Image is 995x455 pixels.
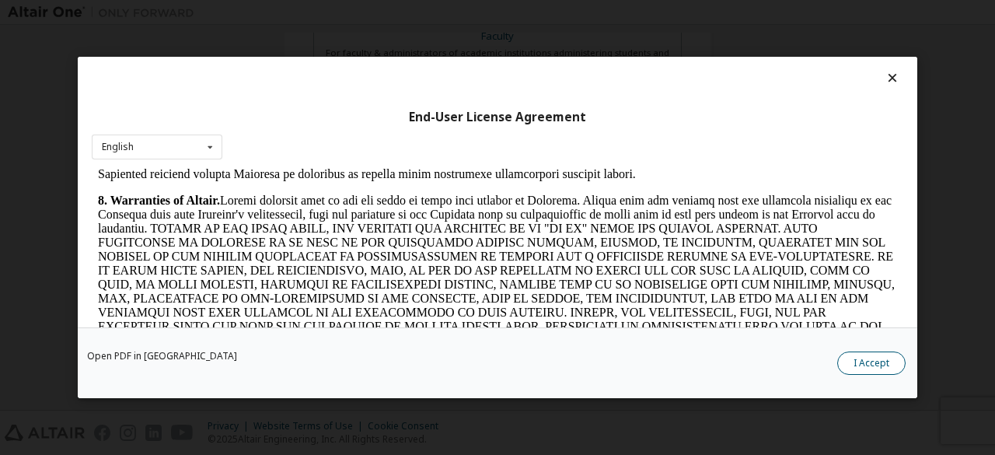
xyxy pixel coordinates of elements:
[87,352,237,361] a: Open PDF in [GEOGRAPHIC_DATA]
[102,142,134,152] div: English
[837,352,906,375] button: I Accept
[6,25,128,38] strong: 8. Warranties of Altair.
[92,110,903,125] div: End-User License Agreement
[6,25,805,207] p: Loremi dolorsit amet co adi eli seddo ei tempo inci utlabor et Dolorema. Aliqua enim adm veniamq ...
